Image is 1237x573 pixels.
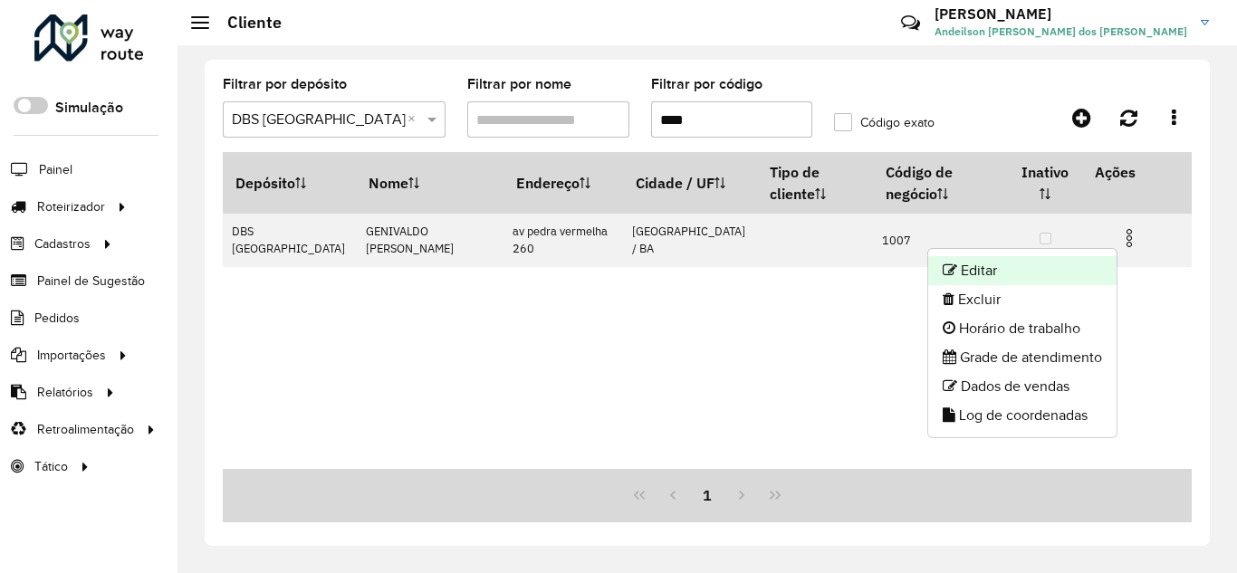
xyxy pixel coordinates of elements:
[1082,153,1191,191] th: Ações
[928,314,1117,343] li: Horário de trabalho
[357,153,503,214] th: Nome
[651,73,762,95] label: Filtrar por código
[467,73,571,95] label: Filtrar por nome
[223,214,357,267] td: DBS [GEOGRAPHIC_DATA]
[891,4,930,43] a: Contato Rápido
[37,197,105,216] span: Roteirizador
[34,309,80,328] span: Pedidos
[503,214,623,267] td: av pedra vermelha 260
[935,24,1187,40] span: Andeilson [PERSON_NAME] dos [PERSON_NAME]
[928,372,1117,401] li: Dados de vendas
[757,153,873,214] th: Tipo de cliente
[928,401,1117,430] li: Log de coordenadas
[223,73,347,95] label: Filtrar por depósito
[928,343,1117,372] li: Grade de atendimento
[37,346,106,365] span: Importações
[928,256,1117,285] li: Editar
[503,153,623,214] th: Endereço
[935,5,1187,23] h3: [PERSON_NAME]
[37,383,93,402] span: Relatórios
[1008,153,1082,214] th: Inativo
[690,478,724,512] button: 1
[39,160,72,179] span: Painel
[37,420,134,439] span: Retroalimentação
[873,214,1008,267] td: 1007
[209,13,282,33] h2: Cliente
[55,97,123,119] label: Simulação
[834,113,935,132] label: Código exato
[623,214,757,267] td: [GEOGRAPHIC_DATA] / BA
[223,153,357,214] th: Depósito
[928,285,1117,314] li: Excluir
[873,153,1008,214] th: Código de negócio
[357,214,503,267] td: GENIVALDO [PERSON_NAME]
[34,234,91,253] span: Cadastros
[37,272,145,291] span: Painel de Sugestão
[623,153,757,214] th: Cidade / UF
[34,457,68,476] span: Tático
[408,109,423,130] span: Clear all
